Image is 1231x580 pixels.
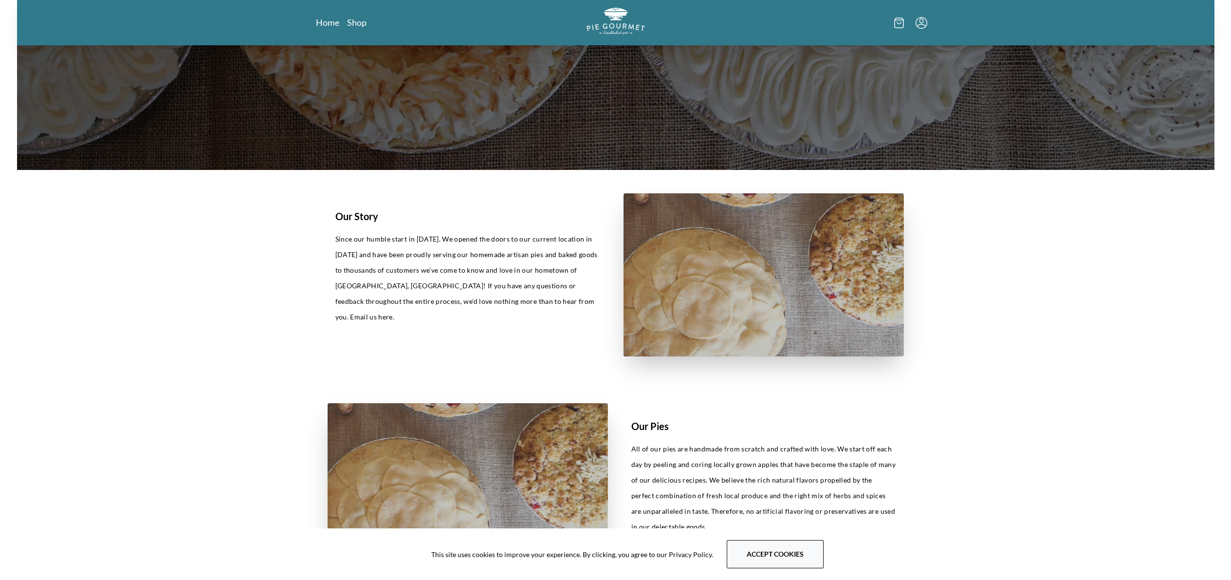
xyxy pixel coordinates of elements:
img: pies [328,403,608,566]
p: All of our pies are handmade from scratch and crafted with love. We start off each day by peeling... [631,441,896,535]
button: Menu [916,17,927,29]
img: story [624,193,904,356]
h1: Our Story [335,209,600,224]
span: This site uses cookies to improve your experience. By clicking, you agree to our Privacy Policy. [431,549,713,560]
a: Home [316,17,339,28]
a: Shop [347,17,367,28]
img: logo [587,8,645,35]
p: Since our humble start in [DATE]. We opened the doors to our current location in [DATE] and have ... [335,231,600,325]
button: Accept cookies [727,540,824,568]
h1: Our Pies [631,419,896,433]
a: Logo [587,8,645,37]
